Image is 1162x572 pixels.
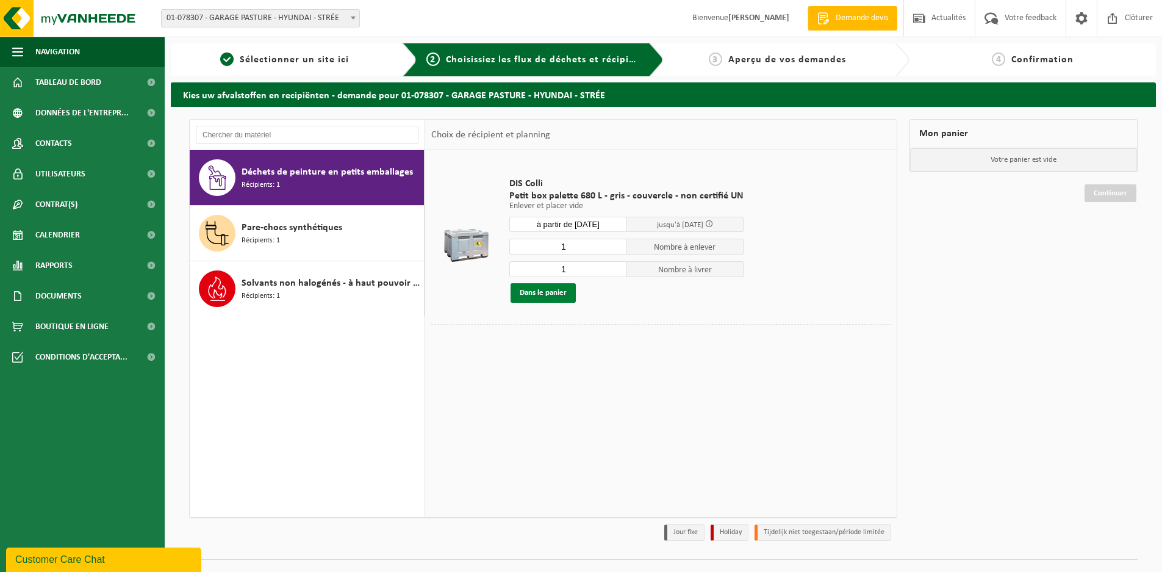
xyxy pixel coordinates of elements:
[177,52,393,67] a: 1Sélectionner un site ici
[242,235,280,247] span: Récipients: 1
[626,239,744,255] span: Nombre à enlever
[35,67,101,98] span: Tableau de bord
[509,217,626,232] input: Sélectionnez date
[35,128,72,159] span: Contacts
[196,126,418,144] input: Chercher du matériel
[1085,184,1136,202] a: Continuer
[162,10,359,27] span: 01-078307 - GARAGE PASTURE - HYUNDAI - STRÉE
[992,52,1005,66] span: 4
[728,55,846,65] span: Aperçu de vos demandes
[171,82,1156,106] h2: Kies uw afvalstoffen en recipiënten - demande pour 01-078307 - GARAGE PASTURE - HYUNDAI - STRÉE
[425,120,556,150] div: Choix de récipient et planning
[511,283,576,303] button: Dans le panier
[1011,55,1074,65] span: Confirmation
[161,9,360,27] span: 01-078307 - GARAGE PASTURE - HYUNDAI - STRÉE
[808,6,897,31] a: Demande devis
[190,206,425,261] button: Pare-chocs synthétiques Récipients: 1
[755,524,891,541] li: Tijdelijk niet toegestaan/période limitée
[909,119,1138,148] div: Mon panier
[709,52,722,66] span: 3
[240,55,349,65] span: Sélectionner un site ici
[657,221,703,229] span: jusqu'à [DATE]
[220,52,234,66] span: 1
[35,342,127,372] span: Conditions d'accepta...
[190,150,425,206] button: Déchets de peinture en petits emballages Récipients: 1
[6,545,204,572] iframe: chat widget
[242,291,280,302] span: Récipients: 1
[242,179,280,191] span: Récipients: 1
[242,276,421,291] span: Solvants non halogénés - à haut pouvoir calorifique en petits emballages (<200L)
[509,178,744,190] span: DIS Colli
[509,202,744,211] p: Enlever et placer vide
[35,98,129,128] span: Données de l'entrepr...
[242,220,342,235] span: Pare-chocs synthétiques
[509,190,744,202] span: Petit box palette 680 L - gris - couvercle - non certifié UN
[35,281,82,311] span: Documents
[35,250,73,281] span: Rapports
[426,52,440,66] span: 2
[664,524,705,541] li: Jour fixe
[35,189,77,220] span: Contrat(s)
[910,148,1137,172] p: Votre panier est vide
[833,12,891,24] span: Demande devis
[35,220,80,250] span: Calendrier
[446,55,649,65] span: Choisissiez les flux de déchets et récipients
[626,261,744,277] span: Nombre à livrer
[35,37,80,67] span: Navigation
[35,311,109,342] span: Boutique en ligne
[35,159,85,189] span: Utilisateurs
[711,524,748,541] li: Holiday
[728,13,789,23] strong: [PERSON_NAME]
[190,261,425,316] button: Solvants non halogénés - à haut pouvoir calorifique en petits emballages (<200L) Récipients: 1
[242,165,413,179] span: Déchets de peinture en petits emballages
